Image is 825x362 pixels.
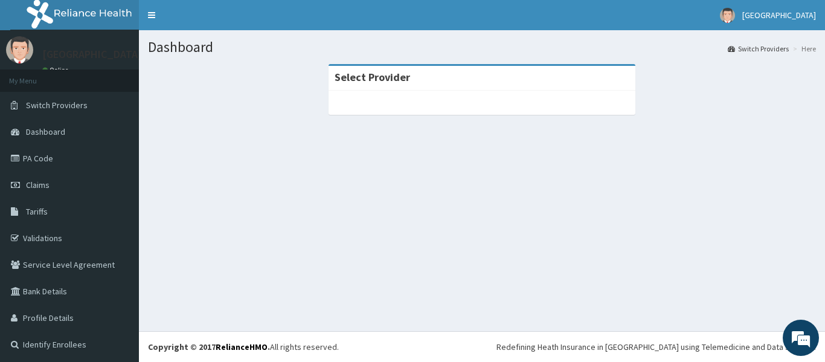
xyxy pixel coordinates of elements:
span: Tariffs [26,206,48,217]
p: [GEOGRAPHIC_DATA] [42,49,142,60]
span: Dashboard [26,126,65,137]
img: User Image [6,36,33,63]
div: Redefining Heath Insurance in [GEOGRAPHIC_DATA] using Telemedicine and Data Science! [496,341,816,353]
footer: All rights reserved. [139,331,825,362]
li: Here [790,44,816,54]
span: Claims [26,179,50,190]
span: Switch Providers [26,100,88,111]
a: Online [42,66,71,74]
img: User Image [720,8,735,23]
span: [GEOGRAPHIC_DATA] [742,10,816,21]
a: RelianceHMO [216,341,268,352]
h1: Dashboard [148,39,816,55]
strong: Select Provider [335,70,410,84]
a: Switch Providers [728,44,789,54]
strong: Copyright © 2017 . [148,341,270,352]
